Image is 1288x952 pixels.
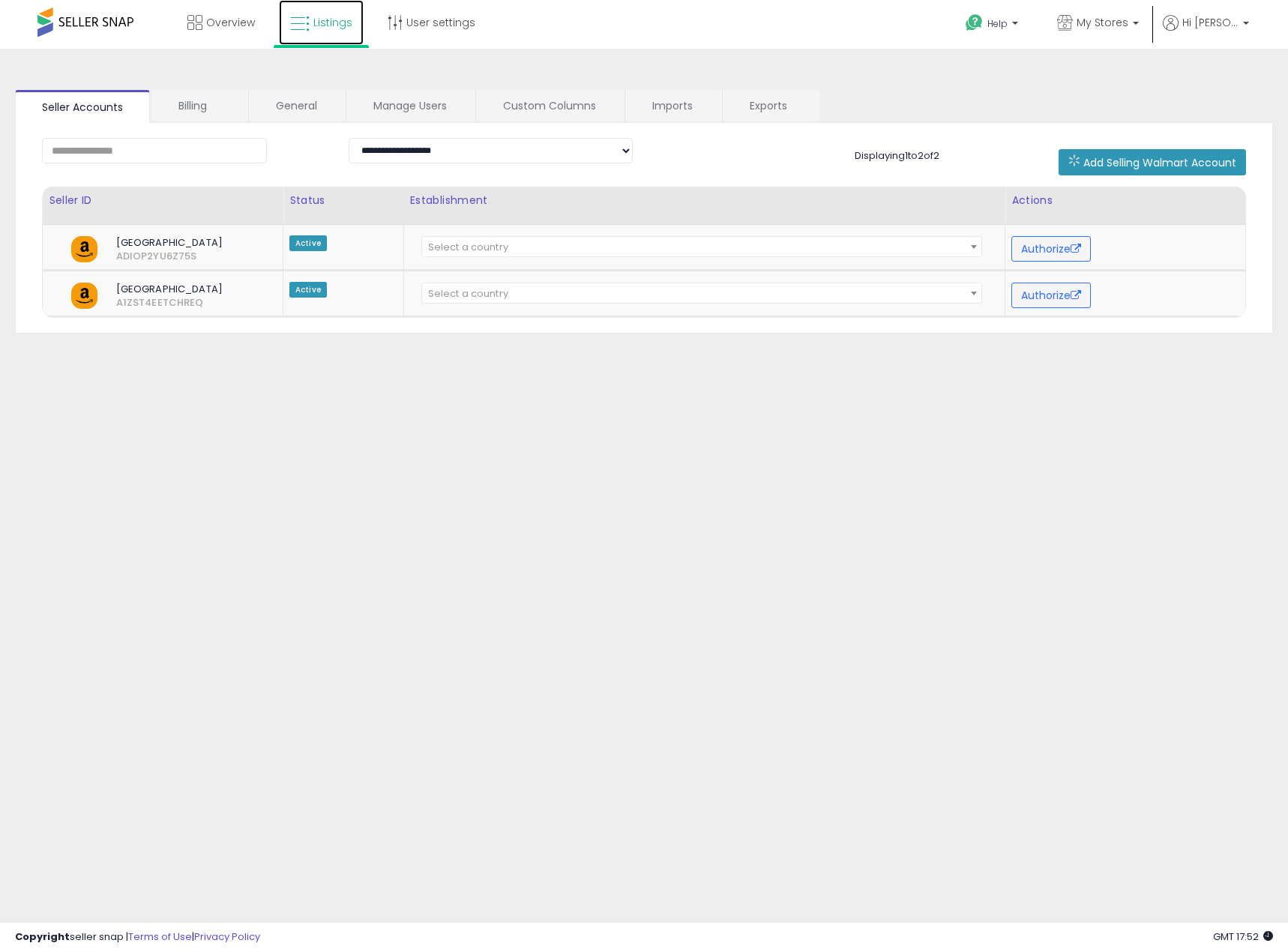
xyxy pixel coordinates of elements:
div: Seller ID [49,193,277,208]
div: Status [289,193,397,208]
a: Exports [723,90,819,121]
a: Manage Users [346,90,474,121]
button: Authorize [1011,283,1091,308]
span: Displaying 1 to 2 of 2 [855,148,939,163]
span: A1ZST4EETCHREQ [105,296,129,310]
span: Select a country [428,286,508,301]
span: Select a country [428,240,508,254]
span: ADIOP2YU6Z75S [105,250,129,263]
a: General [249,90,344,121]
span: [GEOGRAPHIC_DATA] [105,236,250,250]
a: Billing [151,90,247,121]
a: Custom Columns [476,90,623,121]
a: Imports [625,90,720,121]
a: Seller Accounts [15,90,150,123]
div: Establishment [410,193,999,208]
a: Help [954,2,1033,49]
img: amazon.png [71,236,97,262]
i: Get Help [965,13,984,32]
span: My Stores [1077,15,1128,30]
button: Authorize [1011,236,1091,262]
button: Add Selling Walmart Account [1059,149,1246,175]
div: Actions [1011,193,1239,208]
span: Add Selling Walmart Account [1083,155,1236,170]
span: Active [289,235,327,251]
a: Hi [PERSON_NAME] [1163,15,1249,49]
span: Help [987,17,1008,30]
span: Overview [206,15,255,30]
span: Listings [313,15,352,30]
span: Active [289,282,327,298]
img: amazon.png [71,283,97,309]
span: Hi [PERSON_NAME] [1182,15,1239,30]
span: [GEOGRAPHIC_DATA] [105,283,250,296]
